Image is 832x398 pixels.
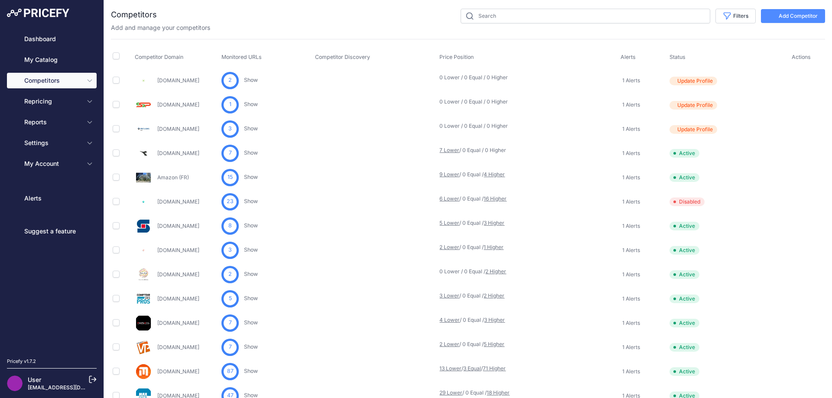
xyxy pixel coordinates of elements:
[7,223,97,239] a: Suggest a feature
[621,100,640,109] a: 1 Alerts
[7,9,69,17] img: Pricefy Logo
[669,124,775,134] a: Update Profile
[439,389,495,396] p: / 0 Equal /
[621,149,640,158] a: 1 Alerts
[227,197,234,206] span: 23
[621,173,640,182] a: 1 Alerts
[221,54,262,60] span: Monitored URLs
[669,149,699,158] span: Active
[244,149,258,156] a: Show
[157,368,199,375] a: [DOMAIN_NAME]
[622,77,640,84] span: 1 Alerts
[7,31,97,47] a: Dashboard
[484,341,504,347] a: 5 Higher
[439,389,462,396] a: 29 Lower
[7,191,97,206] a: Alerts
[622,198,640,205] span: 1 Alerts
[439,341,495,348] p: / 0 Equal /
[622,101,640,108] span: 1 Alerts
[669,246,699,255] span: Active
[439,365,495,372] p: / /
[484,317,505,323] a: 3 Higher
[244,343,258,350] a: Show
[157,271,199,278] a: [DOMAIN_NAME]
[7,358,36,365] div: Pricefy v1.7.2
[677,126,713,133] span: Update Profile
[484,244,504,250] a: 1 Higher
[669,197,705,206] span: Disabled
[439,171,459,178] a: 9 Lower
[669,222,699,230] span: Active
[439,365,461,372] a: 13 Lower
[229,294,232,303] span: 5
[244,246,258,253] a: Show
[157,174,189,181] a: Amazon (FR)
[439,171,495,178] p: / 0 Equal /
[669,319,699,327] span: Active
[244,198,258,204] a: Show
[244,77,258,83] a: Show
[228,246,232,254] span: 3
[229,343,232,351] span: 7
[111,9,157,21] h2: Competitors
[227,367,234,375] span: 87
[621,343,640,352] a: 1 Alerts
[715,9,756,23] button: Filters
[244,174,258,180] a: Show
[669,270,699,279] span: Active
[439,341,459,347] a: 2 Lower
[439,147,459,153] a: 7 Lower
[157,320,199,326] a: [DOMAIN_NAME]
[621,197,640,206] a: 1 Alerts
[28,376,41,383] a: User
[669,54,686,60] span: Status
[7,52,97,68] a: My Catalog
[792,54,811,60] span: Actions
[622,320,640,327] span: 1 Alerts
[439,220,459,226] a: 5 Lower
[7,31,97,347] nav: Sidebar
[621,319,640,327] a: 1 Alerts
[439,268,495,275] p: 0 Lower / 0 Equal /
[622,247,640,254] span: 1 Alerts
[315,54,370,60] span: Competitor Discovery
[439,195,459,202] a: 6 Lower
[24,118,81,126] span: Reports
[485,268,506,275] a: 2 Higher
[622,295,640,302] span: 1 Alerts
[439,292,459,299] a: 3 Lower
[439,54,474,60] span: Price Position
[761,9,825,23] button: Add Competitor
[7,94,97,109] button: Repricing
[228,222,232,230] span: 8
[677,102,713,109] span: Update Profile
[622,174,640,181] span: 1 Alerts
[439,292,495,299] p: / 0 Equal /
[157,344,199,350] a: [DOMAIN_NAME]
[24,159,81,168] span: My Account
[157,150,199,156] a: [DOMAIN_NAME]
[157,77,199,84] a: [DOMAIN_NAME]
[228,125,232,133] span: 3
[439,244,459,250] a: 2 Lower
[621,270,640,279] a: 1 Alerts
[244,101,258,107] a: Show
[439,317,460,323] a: 4 Lower
[622,344,640,351] span: 1 Alerts
[669,343,699,352] span: Active
[622,271,640,278] span: 1 Alerts
[669,173,699,182] span: Active
[439,317,495,324] p: / 0 Equal /
[244,319,258,326] a: Show
[439,220,495,227] p: / 0 Equal /
[439,195,495,202] p: / 0 Equal /
[157,198,199,205] a: [DOMAIN_NAME]
[621,294,640,303] a: 1 Alerts
[157,247,199,253] a: [DOMAIN_NAME]
[622,223,640,230] span: 1 Alerts
[622,368,640,375] span: 1 Alerts
[463,365,481,372] a: 3 Equal
[483,365,506,372] a: 71 Higher
[24,76,81,85] span: Competitors
[228,270,232,278] span: 2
